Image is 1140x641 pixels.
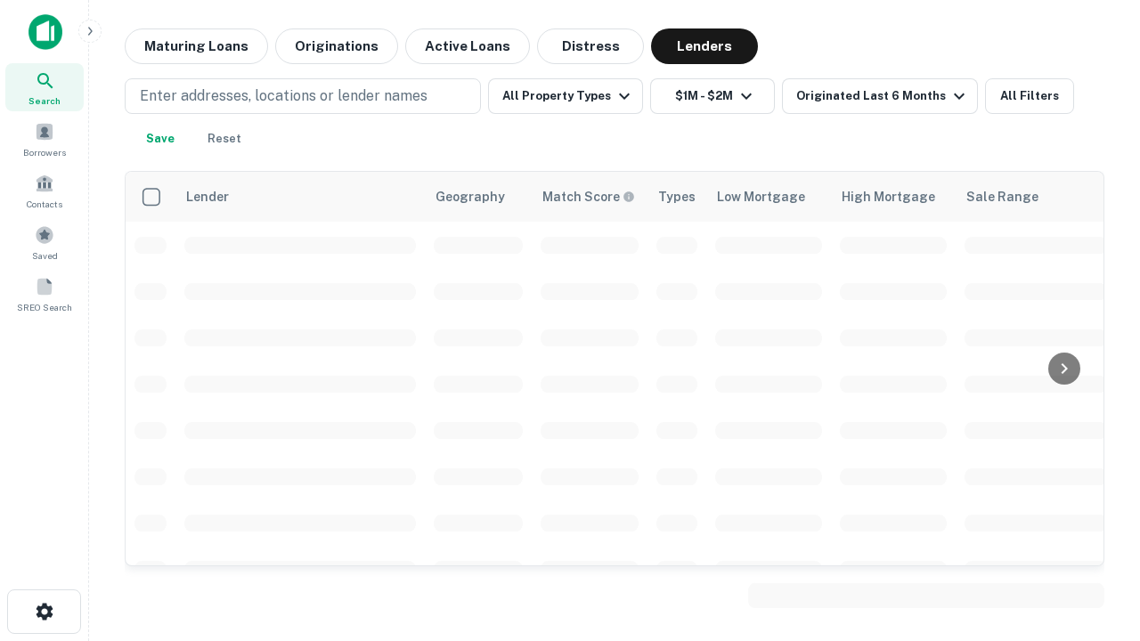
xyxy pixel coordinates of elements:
span: Borrowers [23,145,66,159]
button: All Property Types [488,78,643,114]
iframe: Chat Widget [1051,442,1140,527]
th: Capitalize uses an advanced AI algorithm to match your search with the best lender. The match sco... [532,172,647,222]
h6: Match Score [542,187,631,207]
th: Geography [425,172,532,222]
button: Originated Last 6 Months [782,78,978,114]
span: Saved [32,248,58,263]
button: Lenders [651,28,758,64]
button: All Filters [985,78,1074,114]
button: Enter addresses, locations or lender names [125,78,481,114]
button: Originations [275,28,398,64]
div: High Mortgage [842,186,935,207]
a: Contacts [5,166,84,215]
div: Lender [186,186,229,207]
a: Saved [5,218,84,266]
th: Sale Range [956,172,1116,222]
button: Maturing Loans [125,28,268,64]
div: Types [658,186,696,207]
p: Enter addresses, locations or lender names [140,85,427,107]
span: Search [28,93,61,108]
th: Types [647,172,706,222]
div: Geography [436,186,505,207]
button: Reset [196,121,253,157]
div: Sale Range [966,186,1038,207]
img: capitalize-icon.png [28,14,62,50]
th: Low Mortgage [706,172,831,222]
button: Distress [537,28,644,64]
button: Active Loans [405,28,530,64]
th: High Mortgage [831,172,956,222]
div: Originated Last 6 Months [796,85,970,107]
span: Contacts [27,197,62,211]
a: Borrowers [5,115,84,163]
th: Lender [175,172,425,222]
div: Low Mortgage [717,186,805,207]
a: SREO Search [5,270,84,318]
a: Search [5,63,84,111]
span: SREO Search [17,300,72,314]
div: Capitalize uses an advanced AI algorithm to match your search with the best lender. The match sco... [542,187,635,207]
button: Save your search to get updates of matches that match your search criteria. [132,121,189,157]
button: $1M - $2M [650,78,775,114]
